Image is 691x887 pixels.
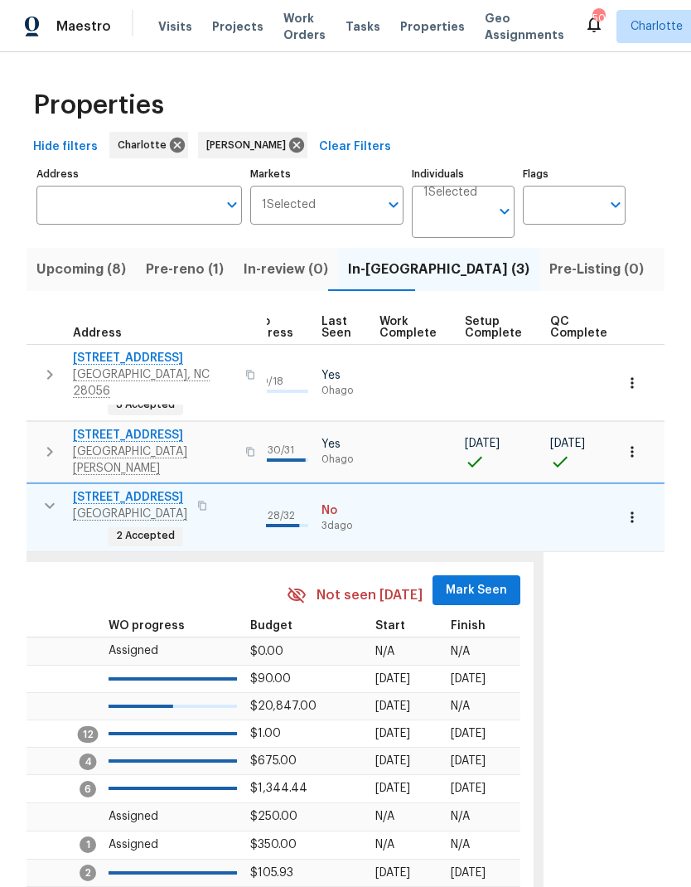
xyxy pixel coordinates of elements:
span: 12 [78,726,99,743]
span: N/A [375,839,394,851]
span: 2 [80,865,96,881]
button: Clear Filters [312,132,398,162]
label: Individuals [412,169,515,179]
span: 28 / 32 [268,511,295,521]
span: Yes [321,367,366,384]
span: 3d ago [321,519,366,533]
span: 1 Selected [262,198,316,212]
span: 0h ago [321,453,366,467]
span: $675.00 [250,755,297,767]
span: 3 Accepted [109,398,181,412]
span: Work Orders [283,10,326,43]
span: 1 [80,836,96,853]
span: [PERSON_NAME] [206,137,292,153]
span: Clear Filters [319,137,391,158]
span: Geo Assignments [485,10,564,43]
span: [DATE] [375,728,410,739]
span: Upcoming (8) [36,258,126,281]
span: 30 / 31 [268,445,294,455]
span: N/A [375,646,394,657]
span: 6 [80,781,96,797]
p: Assigned [109,836,236,854]
span: [DATE] [375,700,410,712]
span: $105.93 [250,867,293,879]
span: Charlotte [631,18,683,35]
div: [PERSON_NAME] [198,132,307,158]
div: Charlotte [109,132,188,158]
span: [DATE] [375,867,410,879]
button: Open [604,193,627,216]
span: Not seen [DATE] [317,586,423,605]
span: Tasks [345,21,380,32]
span: $350.00 [250,839,297,851]
span: Projects [212,18,263,35]
p: Assigned [109,808,236,826]
span: Reno Progress [240,316,293,339]
span: Address [73,327,122,339]
span: $1.00 [250,728,281,739]
span: N/A [451,839,470,851]
span: In-review (0) [244,258,328,281]
span: N/A [451,700,470,712]
span: In-[GEOGRAPHIC_DATA] (3) [348,258,529,281]
span: Work Complete [379,316,437,339]
button: Hide filters [27,132,104,162]
span: 2 Accepted [109,529,181,543]
span: [DATE] [451,783,486,794]
span: Hide filters [33,137,98,158]
span: Start [375,620,405,632]
span: [DATE] [451,673,486,685]
span: 0 / 18 [261,376,283,386]
label: Markets [250,169,404,179]
button: Open [220,193,244,216]
span: $90.00 [250,673,291,685]
span: N/A [451,811,470,822]
button: Mark Seen [432,575,520,606]
span: Last Seen [321,316,351,339]
span: Finish [451,620,486,632]
span: 0h ago [321,384,366,398]
span: N/A [451,646,470,657]
span: $0.00 [250,646,283,657]
span: WO progress [109,620,185,632]
span: QC Complete [550,316,607,339]
span: 4 [80,754,97,770]
span: $20,847.00 [250,700,317,712]
span: 1 Selected [423,186,477,200]
button: Open [382,193,405,216]
span: Budget [250,620,292,632]
td: 25 day(s) past target finish date [30,483,101,551]
span: Maestro [56,18,111,35]
span: Charlotte [118,137,173,153]
label: Address [36,169,242,179]
span: [DATE] [451,755,486,767]
span: Pre-Listing (0) [549,258,644,281]
span: Setup Complete [465,316,522,339]
span: Mark Seen [446,580,507,601]
p: Assigned [109,642,236,660]
span: Yes [321,436,366,453]
span: $250.00 [250,811,297,822]
span: [DATE] [550,438,585,449]
span: No [321,502,366,519]
span: [DATE] [375,783,410,794]
span: [DATE] [465,438,500,449]
label: Flags [523,169,626,179]
span: Visits [158,18,192,35]
div: 50 [592,10,604,27]
span: Properties [33,97,164,114]
span: $1,344.44 [250,783,307,794]
span: [DATE] [451,867,486,879]
span: [DATE] [451,728,486,739]
span: [DATE] [375,673,410,685]
span: Properties [400,18,465,35]
button: Open [493,200,516,223]
span: [DATE] [375,755,410,767]
span: N/A [375,811,394,822]
span: Pre-reno (1) [146,258,224,281]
